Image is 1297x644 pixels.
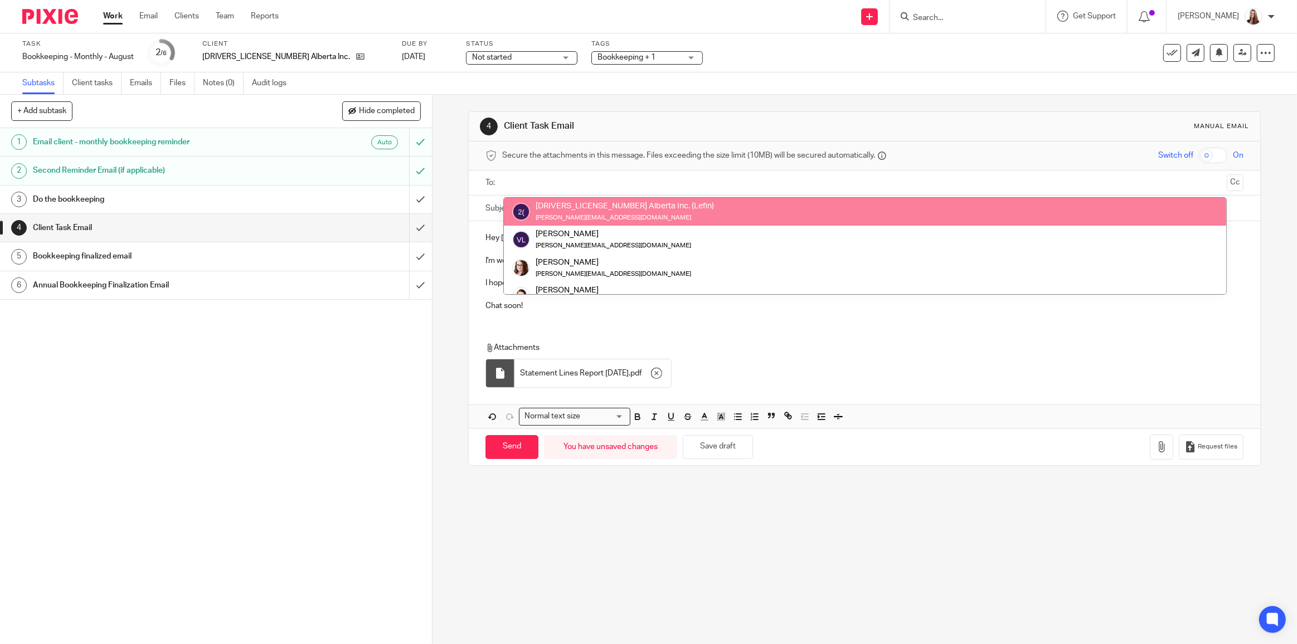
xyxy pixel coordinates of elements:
div: 4 [11,220,27,236]
h1: Email client - monthly bookkeeping reminder [33,134,276,150]
div: . [514,359,671,387]
label: To: [485,177,498,188]
h1: Bookkeeping finalized email [33,248,276,265]
div: [PERSON_NAME] [536,256,691,267]
p: Attachments [485,342,1211,353]
a: Subtasks [22,72,64,94]
div: 3 [11,192,27,207]
div: 6 [11,277,27,293]
div: [DRIVERS_LICENSE_NUMBER] Alberta Inc. (Lefin) [536,201,714,212]
span: Statement Lines Report [DATE] [520,368,629,379]
span: Hide completed [359,107,415,116]
h1: Second Reminder Email (if applicable) [33,162,276,179]
span: Switch off [1158,150,1193,161]
span: Normal text size [522,411,582,422]
a: Email [139,11,158,22]
a: Team [216,11,234,22]
div: 5 [11,249,27,265]
label: Due by [402,40,452,48]
img: Jayde%20Headshot.jpg [512,287,530,305]
a: Client tasks [72,72,122,94]
label: Status [466,40,577,48]
img: Larissa-headshot-cropped.jpg [1245,8,1262,26]
label: Tags [591,40,703,48]
input: Search for option [584,411,624,422]
span: Request files [1198,442,1237,451]
label: Subject: [485,203,514,214]
h1: Annual Bookkeeping Finalization Email [33,277,276,294]
span: On [1233,150,1243,161]
small: [PERSON_NAME][EMAIL_ADDRESS][DOMAIN_NAME] [536,214,691,221]
small: [PERSON_NAME][EMAIL_ADDRESS][DOMAIN_NAME] [536,242,691,248]
p: I hope everything is going well over there. [485,277,1243,289]
input: Send [485,435,538,459]
div: 1 [11,134,27,150]
div: Manual email [1194,122,1249,131]
img: svg%3E [512,203,530,221]
label: Task [22,40,134,48]
input: Search [912,13,1012,23]
div: Auto [371,135,398,149]
a: Emails [130,72,161,94]
p: [PERSON_NAME] [1178,11,1239,22]
p: Chat soon! [485,300,1243,311]
a: Notes (0) [203,72,244,94]
span: Bookkeeping + 1 [598,53,655,61]
div: Search for option [519,408,630,425]
span: Get Support [1073,12,1116,20]
a: Files [169,72,195,94]
button: Save draft [683,435,753,459]
button: Cc [1227,174,1243,191]
div: [PERSON_NAME] [536,285,641,296]
span: pdf [630,368,642,379]
span: [DATE] [402,53,425,61]
h1: Client Task Email [33,219,276,236]
div: 2 [156,46,167,59]
button: Request files [1179,435,1243,460]
img: svg%3E [512,231,530,248]
div: 4 [480,118,498,135]
div: 2 [11,163,27,179]
p: I'm working through your bookkeeping and have attached a list of transactions for items I'm not s... [485,255,1243,266]
button: + Add subtask [11,101,72,120]
img: Kelsey%20Website-compressed%20Resized.jpg [512,259,530,277]
a: Reports [251,11,279,22]
h1: Do the bookkeeping [33,191,276,208]
a: Audit logs [252,72,295,94]
button: Hide completed [342,101,421,120]
span: Secure the attachments in this message. Files exceeding the size limit (10MB) will be secured aut... [502,150,875,161]
div: Bookkeeping - Monthly - August [22,51,134,62]
img: Pixie [22,9,78,24]
small: /6 [161,50,167,56]
small: [PERSON_NAME][EMAIL_ADDRESS][DOMAIN_NAME] [536,271,691,277]
a: Clients [174,11,199,22]
p: [DRIVERS_LICENSE_NUMBER] Alberta Inc. (Lefin) [202,51,351,62]
a: Work [103,11,123,22]
span: Not started [472,53,512,61]
div: You have unsaved changes [544,435,677,459]
p: Hey [PERSON_NAME], [485,232,1243,243]
h1: Client Task Email [504,120,888,132]
label: Client [202,40,388,48]
div: [PERSON_NAME] [536,228,691,240]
